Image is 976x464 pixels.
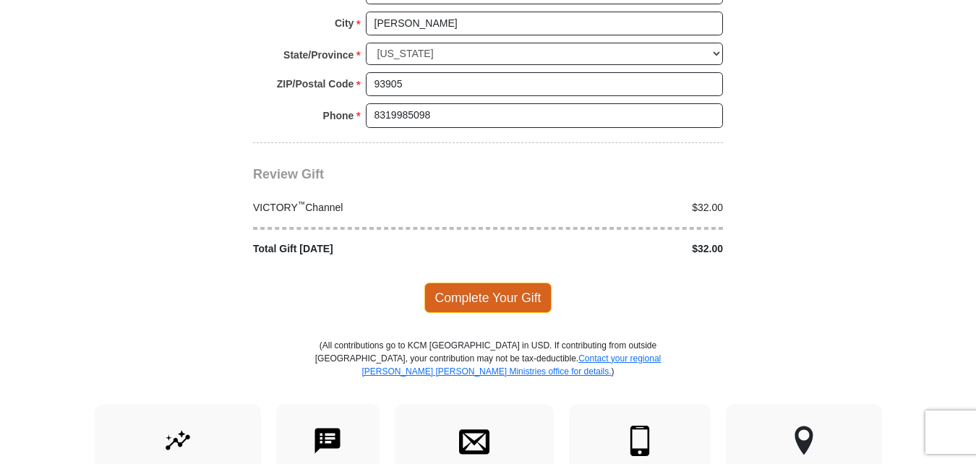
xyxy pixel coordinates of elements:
p: (All contributions go to KCM [GEOGRAPHIC_DATA] in USD. If contributing from outside [GEOGRAPHIC_D... [314,339,662,404]
div: VICTORY Channel [246,200,489,215]
span: Review Gift [253,167,324,181]
div: $32.00 [488,200,731,215]
div: $32.00 [488,241,731,257]
strong: Phone [323,106,354,126]
strong: City [335,13,354,33]
img: envelope.svg [459,426,489,456]
strong: ZIP/Postal Code [277,74,354,94]
img: give-by-stock.svg [163,426,193,456]
a: Contact your regional [PERSON_NAME] [PERSON_NAME] Ministries office for details. [361,353,661,377]
img: mobile.svg [625,426,655,456]
sup: ™ [298,199,306,208]
div: Total Gift [DATE] [246,241,489,257]
img: other-region [794,426,814,456]
strong: State/Province [283,45,354,65]
img: text-to-give.svg [312,426,343,456]
span: Complete Your Gift [424,283,552,313]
